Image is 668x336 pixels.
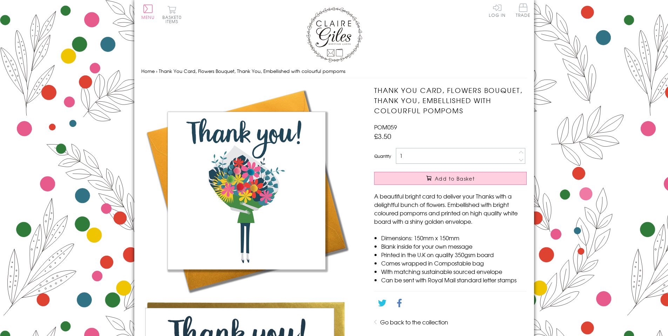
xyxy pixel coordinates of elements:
a: Go back to the collection [380,318,448,326]
h1: Thank You Card, Flowers Bouquet, Thank You, Embellished with colourful pompoms [374,85,527,115]
button: Basket0 items [162,6,182,23]
li: Blank inside for your own message [381,242,527,250]
span: POM059 [374,123,397,131]
span: Thank You Card, Flowers Bouquet, Thank You, Embellished with colourful pompoms [159,68,345,74]
span: Trade [516,4,531,17]
li: Can be sent with Royal Mail standard letter stamps [381,276,527,284]
span: 0 items [166,14,182,25]
a: Trade [516,4,531,19]
img: Thank You Card, Flowers Bouquet, Thank You, Embellished with colourful pompoms [141,85,352,296]
li: Printed in the U.K on quality 350gsm board [381,250,527,259]
nav: breadcrumbs [141,64,527,79]
label: Quantity [374,153,391,159]
img: Claire Giles Greetings Cards [306,7,362,62]
span: Menu [141,14,155,20]
li: Dimensions: 150mm x 150mm [381,234,527,242]
p: A beautiful bright card to deliver your Thanks with a delightful bunch of flowers. Embellished wi... [374,192,527,226]
li: With matching sustainable sourced envelope [381,267,527,276]
a: Home [141,68,155,74]
span: › [156,68,157,74]
span: Add to Basket [435,175,475,182]
button: Menu [141,5,155,19]
a: Log In [489,4,506,17]
span: £3.50 [374,131,391,141]
button: Add to Basket [374,172,527,185]
li: Comes wrapped in Compostable bag [381,259,527,267]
